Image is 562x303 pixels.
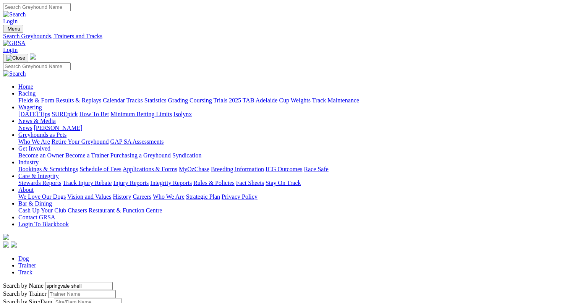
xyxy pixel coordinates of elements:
a: Syndication [172,152,201,159]
a: Wagering [18,104,42,110]
a: News [18,125,32,131]
a: Fact Sheets [236,180,264,186]
a: GAP SA Assessments [110,138,164,145]
a: Stewards Reports [18,180,61,186]
a: Track Maintenance [312,97,359,104]
a: Stay On Track [266,180,301,186]
a: History [113,193,131,200]
input: Search by Greyhound name [45,282,113,290]
a: MyOzChase [179,166,209,172]
a: Trials [213,97,227,104]
a: Schedule of Fees [79,166,121,172]
a: Tracks [126,97,143,104]
a: Login To Blackbook [18,221,69,227]
a: Injury Reports [113,180,149,186]
a: We Love Our Dogs [18,193,66,200]
a: Greyhounds as Pets [18,131,66,138]
a: Industry [18,159,39,165]
a: Applications & Forms [123,166,177,172]
a: Results & Replays [56,97,101,104]
a: Rules & Policies [193,180,235,186]
a: Who We Are [18,138,50,145]
a: Integrity Reports [150,180,192,186]
a: Minimum Betting Limits [110,111,172,117]
a: Careers [133,193,151,200]
img: twitter.svg [11,241,17,248]
a: Become a Trainer [65,152,109,159]
img: GRSA [3,40,26,47]
a: Isolynx [173,111,192,117]
label: Search by Trainer [3,290,47,297]
img: logo-grsa-white.png [30,53,36,60]
a: [PERSON_NAME] [34,125,82,131]
a: Become an Owner [18,152,64,159]
div: Racing [18,97,559,104]
a: Who We Are [153,193,185,200]
input: Search [3,62,71,70]
span: Menu [8,26,20,32]
a: Weights [291,97,311,104]
a: Breeding Information [211,166,264,172]
a: Home [18,83,33,90]
a: Statistics [144,97,167,104]
a: Track [18,269,32,275]
a: Dog [18,255,29,262]
img: Search [3,11,26,18]
div: Wagering [18,111,559,118]
a: Contact GRSA [18,214,55,220]
a: Racing [18,90,36,97]
div: Greyhounds as Pets [18,138,559,145]
input: Search [3,3,71,11]
button: Toggle navigation [3,54,28,62]
a: Care & Integrity [18,173,59,179]
a: News & Media [18,118,56,124]
a: Cash Up Your Club [18,207,66,214]
a: ICG Outcomes [266,166,302,172]
div: Bar & Dining [18,207,559,214]
div: Care & Integrity [18,180,559,186]
label: Search by Name [3,282,44,289]
a: Retire Your Greyhound [52,138,109,145]
a: 2025 TAB Adelaide Cup [229,97,289,104]
div: Industry [18,166,559,173]
a: Trainer [18,262,36,269]
a: Login [3,47,18,53]
img: facebook.svg [3,241,9,248]
img: Search [3,70,26,77]
a: Bar & Dining [18,200,52,207]
a: Strategic Plan [186,193,220,200]
a: [DATE] Tips [18,111,50,117]
a: SUREpick [52,111,78,117]
a: Vision and Values [67,193,111,200]
a: How To Bet [79,111,109,117]
button: Toggle navigation [3,25,23,33]
a: Purchasing a Greyhound [110,152,171,159]
a: Track Injury Rebate [63,180,112,186]
a: Privacy Policy [222,193,258,200]
a: Search Greyhounds, Trainers and Tracks [3,33,559,40]
input: Search by Trainer name [48,290,116,298]
div: About [18,193,559,200]
a: Calendar [103,97,125,104]
a: Chasers Restaurant & Function Centre [68,207,162,214]
a: About [18,186,34,193]
img: Close [6,55,25,61]
a: Grading [168,97,188,104]
a: Race Safe [304,166,328,172]
div: News & Media [18,125,559,131]
a: Get Involved [18,145,50,152]
a: Bookings & Scratchings [18,166,78,172]
a: Coursing [189,97,212,104]
a: Login [3,18,18,24]
div: Get Involved [18,152,559,159]
img: logo-grsa-white.png [3,234,9,240]
a: Fields & Form [18,97,54,104]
